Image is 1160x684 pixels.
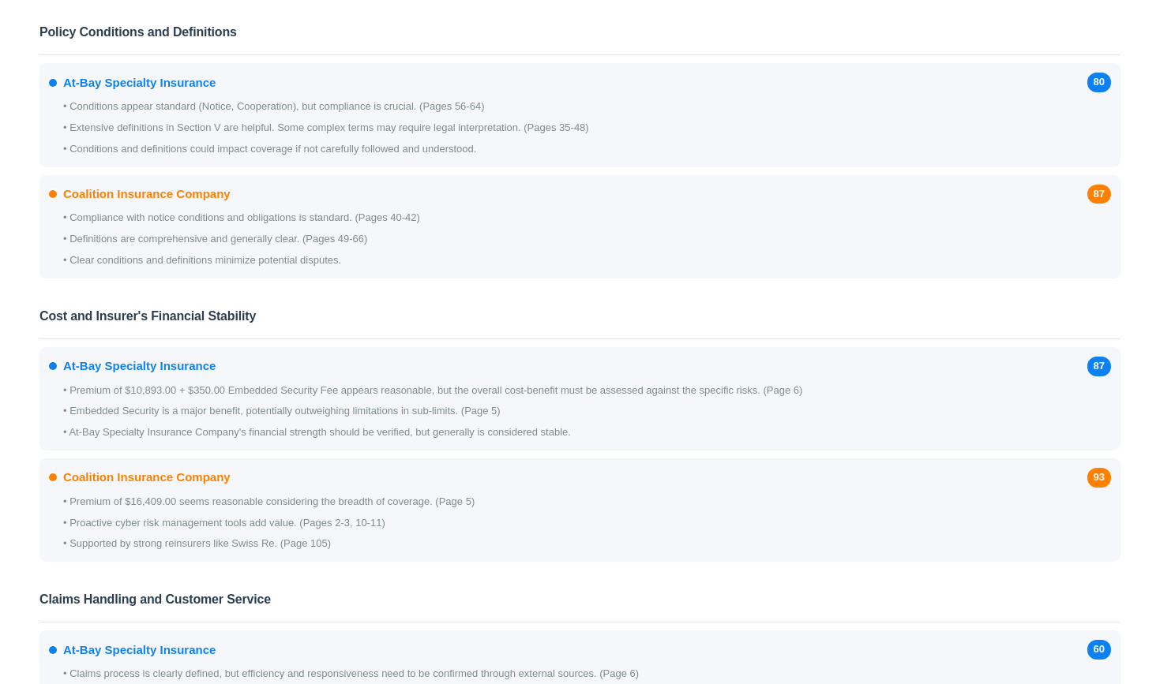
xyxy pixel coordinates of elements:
[1087,185,1111,204] span: 87
[63,494,1111,510] p: • Premium of $16,409.00 seems reasonable considering the breadth of coverage. (Page 5)
[63,403,1111,420] p: • Embedded Security is a major benefit, potentially outweighing limitations in sub-limits. (Page 5)
[63,424,1111,441] p: • At-Bay Specialty Insurance Company's financial strength should be verified, but generally is co...
[63,252,1111,269] p: • Clear conditions and definitions minimize potential disputes.
[1087,357,1111,376] span: 87
[39,20,1121,55] h3: Policy Conditions and Definitions
[63,99,1111,115] p: • Conditions appear standard (Notice, Cooperation), but compliance is crucial. (Pages 56-64)
[63,73,216,92] span: At-Bay Specialty Insurance
[63,210,1111,226] p: • Compliance with notice conditions and obligations is standard. (Pages 40-42)
[39,587,1121,622] h3: Claims Handling and Customer Service
[1087,640,1111,660] span: 60
[1087,468,1111,488] span: 93
[63,185,231,204] span: Coalition Insurance Company
[63,641,216,660] span: At-Bay Specialty Insurance
[63,231,1111,248] p: • Definitions are comprehensive and generally clear. (Pages 49-66)
[63,357,216,376] span: At-Bay Specialty Insurance
[63,666,1111,682] p: • Claims process is clearly defined, but efficiency and responsiveness need to be confirmed throu...
[63,120,1111,136] p: • Extensive definitions in Section V are helpful. Some complex terms may require legal interpreta...
[63,383,1111,399] p: • Premium of $10,893.00 + $350.00 Embedded Security Fee appears reasonable, but the overall cost-...
[63,141,1111,158] p: • Conditions and definitions could impact coverage if not carefully followed and understood.
[1087,73,1111,92] span: 80
[39,304,1121,339] h3: Cost and Insurer's Financial Stability
[63,468,231,487] span: Coalition Insurance Company
[63,515,1111,532] p: • Proactive cyber risk management tools add value. (Pages 2-3, 10-11)
[63,536,1111,552] p: • Supported by strong reinsurers like Swiss Re. (Page 105)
